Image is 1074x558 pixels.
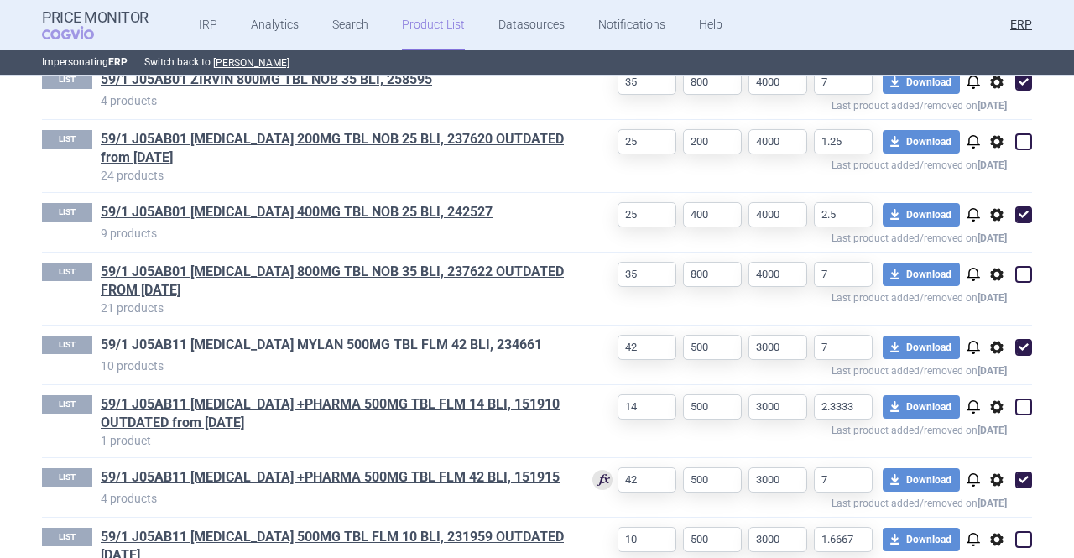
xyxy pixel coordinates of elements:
p: 21 products [101,300,566,316]
p: LIST [42,336,92,354]
a: 59/1 J05AB11 [MEDICAL_DATA] +PHARMA 500MG TBL FLM 42 BLI, 151915 [101,468,560,487]
strong: [DATE] [978,292,1007,304]
p: LIST [42,203,92,222]
p: Last product added/removed on [566,288,1007,304]
p: Impersonating Switch back to [42,50,1032,75]
p: LIST [42,70,92,89]
p: LIST [42,263,92,281]
p: 4 products [101,92,566,109]
p: Last product added/removed on [566,420,1007,436]
strong: [DATE] [978,365,1007,377]
strong: Price Monitor [42,9,149,26]
button: Download [883,468,960,492]
p: LIST [42,130,92,149]
p: 10 products [101,357,566,374]
button: [PERSON_NAME] [213,56,289,70]
a: 59/1 J05AB01 [MEDICAL_DATA] 200MG TBL NOB 25 BLI, 237620 OUTDATED from [DATE] [101,130,566,167]
h1: 59/1 J05AB11 VALACICLOVIR MYLAN 500MG TBL FLM 42 BLI, 234661 [101,336,566,357]
strong: [DATE] [978,159,1007,171]
h1: 59/1 J05AB11 VALACICLOVIR +PHARMA 500MG TBL FLM 14 BLI, 151910 OUTDATED from 14.04.2023 [101,395,566,432]
p: 9 products [101,225,566,242]
strong: ERP [108,56,128,68]
p: 4 products [101,490,566,507]
strong: [DATE] [978,100,1007,112]
button: Download [883,203,960,227]
button: Download [883,263,960,286]
strong: [DATE] [978,498,1007,509]
button: Download [883,336,960,359]
button: Download [883,528,960,551]
p: Last product added/removed on [566,228,1007,244]
h1: 59/1 J05AB01 ZOVIRAX 200MG TBL NOB 25 BLI, 237620 OUTDATED from 14.04.2023 [101,130,566,167]
a: 59/1 J05AB11 [MEDICAL_DATA] MYLAN 500MG TBL FLM 42 BLI, 234661 [101,336,542,354]
span: COGVIO [42,26,117,39]
button: Download [883,395,960,419]
p: Last product added/removed on [566,96,1007,112]
p: Last product added/removed on [566,493,1007,509]
strong: [DATE] [978,232,1007,244]
strong: [DATE] [978,425,1007,436]
p: Last product added/removed on [566,361,1007,377]
a: 59/1 J05AB01 ZIRVIN 800MG TBL NOB 35 BLI, 258595 [101,70,432,89]
p: LIST [42,468,92,487]
p: LIST [42,528,92,546]
h1: 59/1 J05AB01 ZOVIRAX 800MG TBL NOB 35 BLI, 237622 OUTDATED FROM 7.2.2024 [101,263,566,300]
a: 59/1 J05AB11 [MEDICAL_DATA] +PHARMA 500MG TBL FLM 14 BLI, 151910 OUTDATED from [DATE] [101,395,566,432]
a: Price MonitorCOGVIO [42,9,149,41]
p: 24 products [101,167,566,184]
p: Last product added/removed on [566,155,1007,171]
button: Download [883,130,960,154]
h1: 59/1 J05AB11 VALACICLOVIR +PHARMA 500MG TBL FLM 42 BLI, 151915 [101,468,566,490]
h1: 59/1 J05AB01 ZIRVIN 800MG TBL NOB 35 BLI, 258595 [101,70,566,92]
button: Download [883,70,960,94]
a: 59/1 J05AB01 [MEDICAL_DATA] 400MG TBL NOB 25 BLI, 242527 [101,203,493,222]
h1: 59/1 J05AB01 ZOVIRAX 400MG TBL NOB 25 BLI, 242527 [101,203,566,225]
p: LIST [42,395,92,414]
a: 59/1 J05AB01 [MEDICAL_DATA] 800MG TBL NOB 35 BLI, 237622 OUTDATED FROM [DATE] [101,263,566,300]
p: 1 product [101,432,566,449]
